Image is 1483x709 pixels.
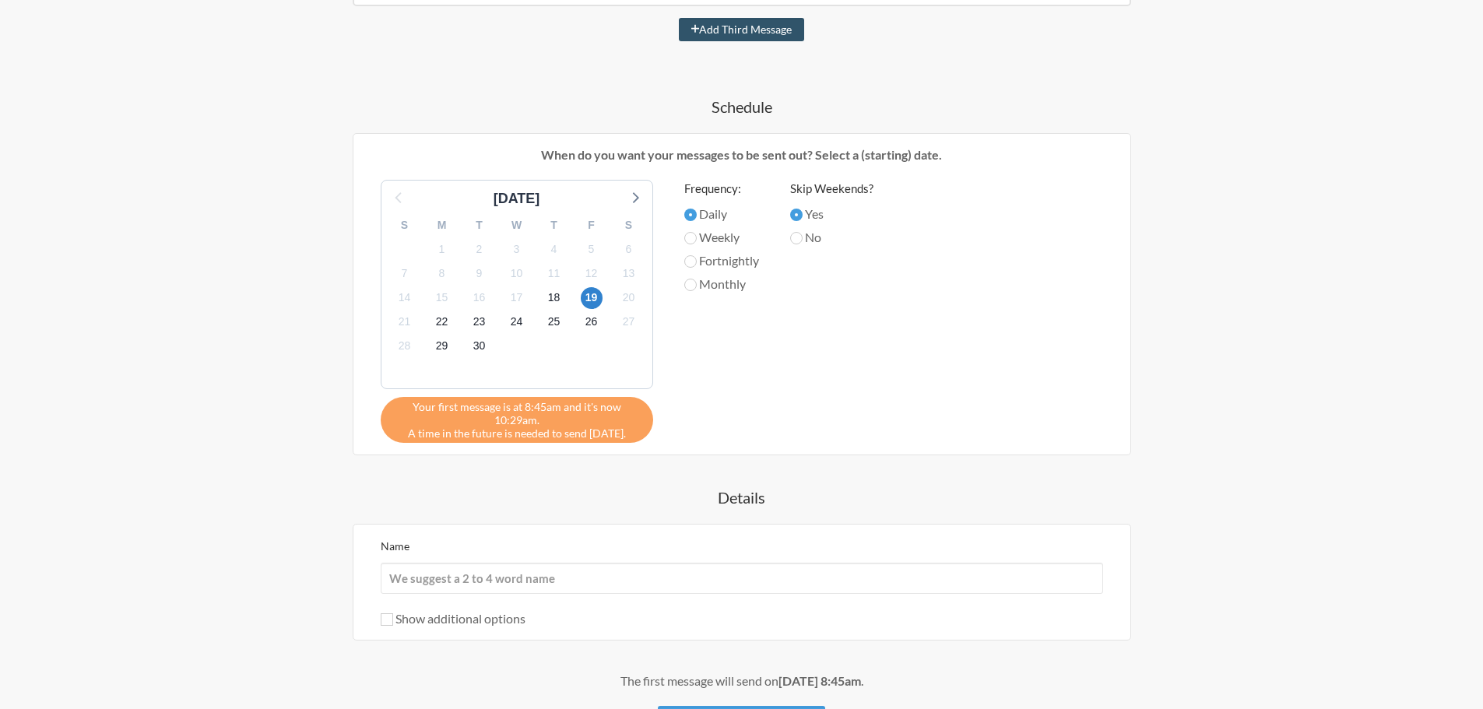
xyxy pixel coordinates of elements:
[581,287,603,309] span: Sunday, October 19, 2025
[618,311,640,333] span: Monday, October 27, 2025
[581,262,603,284] span: Sunday, October 12, 2025
[790,228,873,247] label: No
[394,262,416,284] span: Tuesday, October 7, 2025
[469,335,490,357] span: Thursday, October 30, 2025
[778,673,861,688] strong: [DATE] 8:45am
[684,279,697,291] input: Monthly
[506,287,528,309] span: Friday, October 17, 2025
[381,613,393,626] input: Show additional options
[431,287,453,309] span: Wednesday, October 15, 2025
[386,213,423,237] div: S
[461,213,498,237] div: T
[498,213,536,237] div: W
[581,238,603,260] span: Sunday, October 5, 2025
[431,262,453,284] span: Wednesday, October 8, 2025
[290,486,1193,508] h4: Details
[381,563,1103,594] input: We suggest a 2 to 4 word name
[684,232,697,244] input: Weekly
[365,146,1119,164] p: When do you want your messages to be sent out? Select a (starting) date.
[381,611,525,626] label: Show additional options
[506,311,528,333] span: Friday, October 24, 2025
[431,238,453,260] span: Wednesday, October 1, 2025
[506,238,528,260] span: Friday, October 3, 2025
[790,209,803,221] input: Yes
[381,397,653,443] div: A time in the future is needed to send [DATE].
[487,188,546,209] div: [DATE]
[394,311,416,333] span: Tuesday, October 21, 2025
[618,262,640,284] span: Monday, October 13, 2025
[679,18,805,41] button: Add Third Message
[536,213,573,237] div: T
[684,251,759,270] label: Fortnightly
[506,262,528,284] span: Friday, October 10, 2025
[469,287,490,309] span: Thursday, October 16, 2025
[573,213,610,237] div: F
[790,180,873,198] label: Skip Weekends?
[543,311,565,333] span: Saturday, October 25, 2025
[684,255,697,268] input: Fortnightly
[394,287,416,309] span: Tuesday, October 14, 2025
[381,539,409,553] label: Name
[394,335,416,357] span: Tuesday, October 28, 2025
[469,311,490,333] span: Thursday, October 23, 2025
[684,228,759,247] label: Weekly
[684,275,759,293] label: Monthly
[581,311,603,333] span: Sunday, October 26, 2025
[618,287,640,309] span: Monday, October 20, 2025
[790,205,873,223] label: Yes
[392,400,641,426] span: Your first message is at 8:45am and it's now 10:29am.
[618,238,640,260] span: Monday, October 6, 2025
[684,205,759,223] label: Daily
[290,96,1193,118] h4: Schedule
[543,287,565,309] span: Saturday, October 18, 2025
[469,238,490,260] span: Thursday, October 2, 2025
[290,672,1193,690] div: The first message will send on .
[790,232,803,244] input: No
[469,262,490,284] span: Thursday, October 9, 2025
[543,238,565,260] span: Saturday, October 4, 2025
[423,213,461,237] div: M
[684,180,759,198] label: Frequency:
[543,262,565,284] span: Saturday, October 11, 2025
[684,209,697,221] input: Daily
[610,213,648,237] div: S
[431,335,453,357] span: Wednesday, October 29, 2025
[431,311,453,333] span: Wednesday, October 22, 2025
